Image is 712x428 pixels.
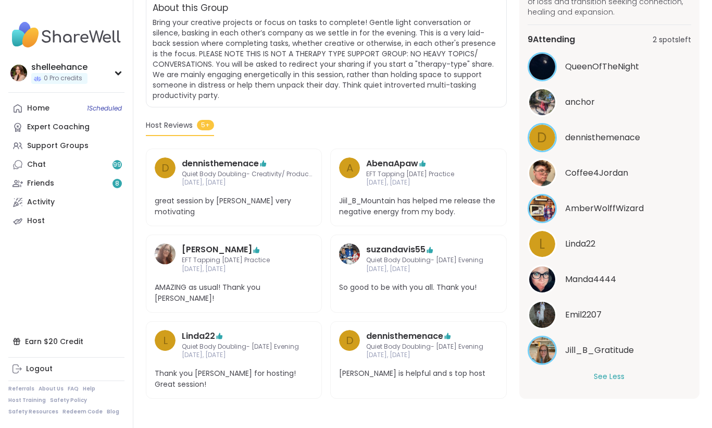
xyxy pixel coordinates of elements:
span: L [539,234,545,254]
span: dennisthemenace [565,131,640,144]
a: Home1Scheduled [8,99,124,118]
span: [DATE], [DATE] [182,265,286,274]
span: 0 Pro credits [44,74,82,83]
span: [PERSON_NAME] is helpful and s top host [339,368,497,379]
img: shelleehance [10,65,27,81]
span: EFT Tapping [DATE] Practice [366,170,470,179]
div: Activity [27,197,55,207]
span: [DATE], [DATE] [366,178,470,187]
span: [DATE], [DATE] [182,178,313,187]
a: Host [8,212,124,230]
span: 8 [115,179,119,188]
span: Bring your creative projects or focus on tasks to complete! Gentle light conversation or silence,... [153,17,496,101]
button: See Less [594,371,624,382]
span: 5+ [197,120,214,130]
div: Host [27,216,45,226]
div: Earn $20 Credit [8,332,124,351]
span: 2 spots left [653,34,691,45]
a: Safety Resources [8,408,58,415]
img: Manda4444 [529,266,555,292]
span: So good to be with you all. Thank you! [339,282,497,293]
span: anchor [565,96,595,108]
span: Jill_B_Gratitude [565,344,634,357]
a: [PERSON_NAME] [182,243,252,256]
span: great session by [PERSON_NAME] very motivating [155,195,313,217]
img: QueenOfTheNight [529,54,555,80]
a: anchoranchor [528,88,691,117]
a: LLinda22 [528,229,691,259]
a: dodi [155,243,176,274]
h2: About this Group [153,2,228,15]
a: Help [83,385,95,393]
span: d [537,128,547,148]
a: Coffee4JordanCoffee4Jordan [528,158,691,188]
a: Activity [8,193,124,212]
a: AmberWolffWizardAmberWolffWizard [528,194,691,223]
a: suzandavis55 [366,243,426,256]
span: [DATE], [DATE] [182,351,299,360]
a: L [155,330,176,360]
span: 1 Scheduled [87,104,122,113]
div: Chat [27,160,46,170]
img: dodi [155,243,176,264]
a: QueenOfTheNightQueenOfTheNight [528,52,691,81]
a: Linda22 [182,330,215,343]
span: Jiil_B_Mountain has helped me release the negative energy from my body. [339,195,497,217]
a: d [155,157,176,188]
a: Redeem Code [63,408,103,415]
a: suzandavis55 [339,243,360,274]
span: Quiet Body Doubling- [DATE] Evening [366,256,483,265]
span: Coffee4Jordan [565,167,628,179]
span: Thank you [PERSON_NAME] for hosting! Great session! [155,368,313,390]
img: Coffee4Jordan [529,160,555,186]
div: shelleehance [31,62,88,73]
a: Host Training [8,397,46,404]
div: Logout [26,364,53,374]
img: anchor [529,89,555,115]
a: AbenaApaw [366,157,418,170]
a: FAQ [68,385,79,393]
span: [DATE], [DATE] [366,351,483,360]
a: Blog [107,408,119,415]
a: Chat99 [8,155,124,174]
a: Referrals [8,385,34,393]
a: Logout [8,360,124,378]
img: ShareWell Nav Logo [8,17,124,53]
a: Support Groups [8,137,124,155]
div: Friends [27,178,54,189]
span: Host Reviews [146,120,193,131]
a: dennisthemenace [366,330,443,343]
a: About Us [39,385,64,393]
a: d [339,330,360,360]
span: EFT Tapping [DATE] Practice [182,256,286,265]
span: Linda22 [565,238,595,250]
span: 9 Attending [528,33,575,46]
span: AMAZING as usual! Thank you [PERSON_NAME]! [155,282,313,304]
a: ddennisthemenace [528,123,691,152]
a: Manda4444Manda4444 [528,265,691,294]
span: d [161,160,169,176]
span: [DATE], [DATE] [366,265,483,274]
div: Support Groups [27,141,89,151]
a: dennisthemenace [182,157,259,170]
img: AmberWolffWizard [529,195,555,222]
span: QueenOfTheNight [565,60,639,73]
img: Emil2207 [529,302,555,328]
div: Expert Coaching [27,122,90,132]
img: Jill_B_Gratitude [529,337,555,363]
span: Quiet Body Doubling- [DATE] Evening [366,343,483,351]
span: L [163,333,168,348]
span: d [346,333,354,348]
a: Jill_B_GratitudeJill_B_Gratitude [528,336,691,365]
span: Manda4444 [565,273,616,286]
a: Expert Coaching [8,118,124,137]
a: A [339,157,360,188]
a: Friends8 [8,174,124,193]
img: suzandavis55 [339,243,360,264]
span: Quiet Body Doubling- [DATE] Evening [182,343,299,351]
span: A [346,160,353,176]
div: Home [27,103,49,114]
a: Emil2207Emil2207 [528,300,691,329]
span: Emil2207 [565,309,602,321]
span: 99 [113,161,121,169]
